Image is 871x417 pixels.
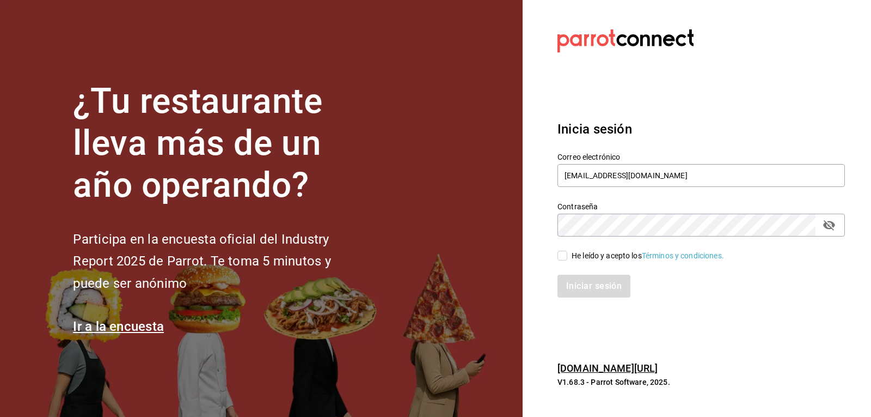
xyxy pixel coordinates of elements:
h3: Inicia sesión [557,119,845,139]
input: Ingresa tu correo electrónico [557,164,845,187]
h1: ¿Tu restaurante lleva más de un año operando? [73,81,367,206]
label: Contraseña [557,203,845,210]
a: Ir a la encuesta [73,319,164,334]
button: passwordField [820,216,838,234]
a: [DOMAIN_NAME][URL] [557,362,658,374]
label: Correo electrónico [557,153,845,161]
a: Términos y condiciones. [642,251,724,260]
h2: Participa en la encuesta oficial del Industry Report 2025 de Parrot. Te toma 5 minutos y puede se... [73,228,367,295]
p: V1.68.3 - Parrot Software, 2025. [557,377,845,388]
div: He leído y acepto los [572,250,724,262]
